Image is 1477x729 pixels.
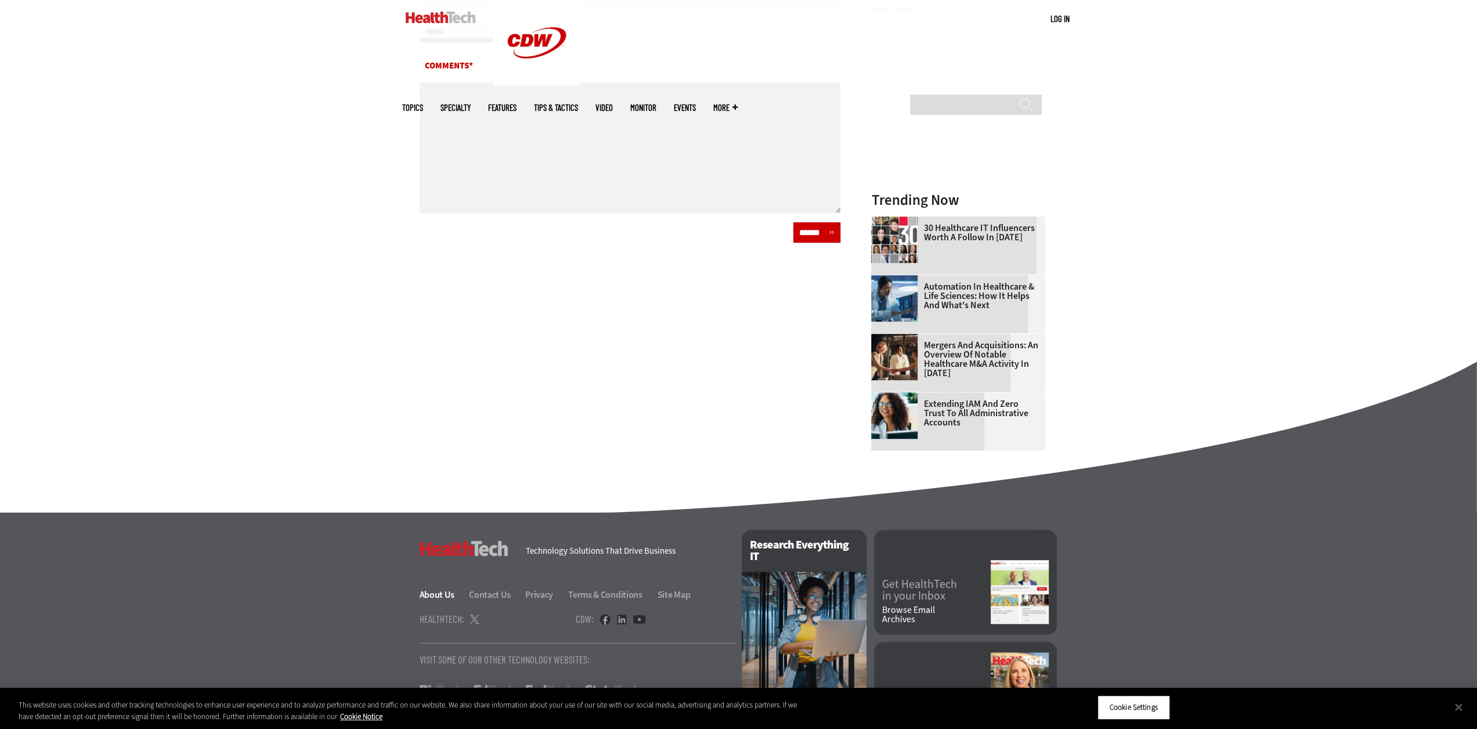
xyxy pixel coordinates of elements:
a: Administrative assistant [871,392,923,402]
a: StateTech [584,685,641,695]
a: Contact Us [469,589,523,601]
a: Privacy [525,589,566,601]
button: Cookie Settings [1097,695,1170,720]
span: More [713,103,738,112]
a: Log in [1050,13,1070,24]
a: About Us [420,589,468,601]
a: EdTech [474,685,515,695]
a: More information about your privacy [340,712,382,721]
a: Tips & Tactics [534,103,578,112]
img: Home [406,12,476,23]
div: User menu [1050,13,1070,25]
h4: HealthTech: [420,614,464,624]
h4: Technology Solutions That Drive Business [526,547,727,555]
a: business leaders shake hands in conference room [871,334,923,343]
a: 30 Healthcare IT Influencers Worth a Follow in [DATE] [871,223,1038,242]
h2: Research Everything IT [742,530,866,572]
p: Visit Some Of Our Other Technology Websites: [420,655,736,665]
a: Features [488,103,517,112]
a: Video [595,103,613,112]
a: Automation in Healthcare & Life Sciences: How It Helps and What's Next [871,282,1038,310]
a: Events [674,103,696,112]
a: Extending IAM and Zero Trust to All Administrative Accounts [871,399,1038,427]
img: Administrative assistant [871,392,918,439]
a: CDW [493,77,580,89]
iframe: advertisement [871,17,1045,162]
h3: HealthTech [420,541,508,556]
a: Get HealthTechin your Inbox [882,579,991,602]
img: newsletter screenshot [991,560,1049,624]
a: collage of influencers [871,216,923,226]
a: MonITor [630,103,656,112]
span: Specialty [440,103,471,112]
a: Browse EmailArchives [882,605,991,624]
img: business leaders shake hands in conference room [871,334,918,380]
div: This website uses cookies and other tracking technologies to enhance user experience and to analy... [19,699,812,722]
a: Terms & Conditions [568,589,656,601]
img: collage of influencers [871,216,918,263]
h4: CDW: [576,614,594,624]
a: medical researchers looks at images on a monitor in a lab [871,275,923,284]
a: Mergers and Acquisitions: An Overview of Notable Healthcare M&A Activity in [DATE] [871,341,1038,378]
a: FedTech [526,685,574,695]
button: Close [1446,694,1471,720]
span: Topics [402,103,423,112]
h3: Trending Now [871,193,1045,207]
a: Site Map [658,589,691,601]
img: medical researchers looks at images on a monitor in a lab [871,275,918,322]
a: BizTech [420,685,463,695]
